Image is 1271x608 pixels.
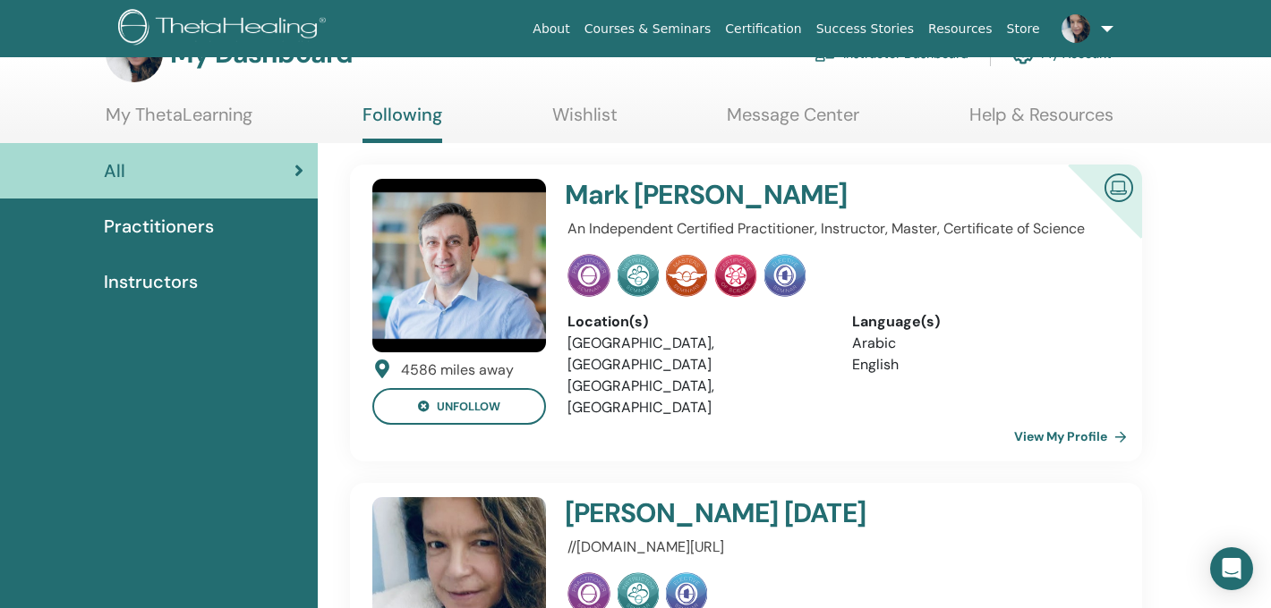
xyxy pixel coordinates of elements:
[104,157,125,184] span: All
[852,311,1110,333] div: Language(s)
[567,218,1109,240] p: An Independent Certified Practitioner, Instructor, Master, Certificate of Science
[565,497,1017,529] h4: [PERSON_NAME] [DATE]
[1210,547,1253,590] div: Open Intercom Messenger
[170,38,353,70] h3: My Dashboard
[567,311,825,333] div: Location(s)
[1097,166,1140,207] img: Certified Online Instructor
[567,536,1109,558] p: //[DOMAIN_NAME][URL]
[372,179,546,352] img: default.jpg
[1039,165,1142,267] div: Certified Online Instructor
[363,104,442,143] a: Following
[852,333,1110,354] li: Arabic
[1062,14,1090,43] img: default.jpg
[1000,13,1047,46] a: Store
[567,333,825,376] li: [GEOGRAPHIC_DATA], [GEOGRAPHIC_DATA]
[718,13,808,46] a: Certification
[577,13,719,46] a: Courses & Seminars
[921,13,1000,46] a: Resources
[401,359,514,381] div: 4586 miles away
[727,104,859,139] a: Message Center
[567,376,825,418] li: [GEOGRAPHIC_DATA], [GEOGRAPHIC_DATA]
[118,9,332,49] img: logo.png
[525,13,576,46] a: About
[106,104,252,139] a: My ThetaLearning
[104,268,198,295] span: Instructors
[372,388,546,425] button: unfollow
[809,13,921,46] a: Success Stories
[969,104,1113,139] a: Help & Resources
[1014,418,1134,454] a: View My Profile
[104,213,214,240] span: Practitioners
[565,179,1017,211] h4: Mark [PERSON_NAME]
[552,104,618,139] a: Wishlist
[852,354,1110,376] li: English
